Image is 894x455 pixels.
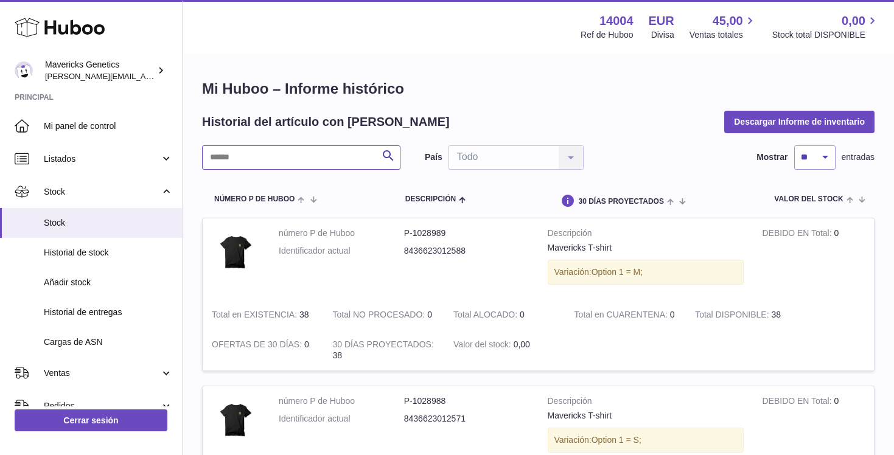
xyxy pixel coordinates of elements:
[202,114,450,130] h2: Historial del artículo con [PERSON_NAME]
[651,29,674,41] div: Divisa
[44,217,173,229] span: Stock
[324,300,445,330] td: 0
[44,336,173,348] span: Cargas de ASN
[212,310,299,322] strong: Total en EXISTENCIA
[724,111,875,133] button: Descargar Informe de inventario
[453,339,514,352] strong: Valor del stock
[592,435,641,445] span: Option 1 = S;
[44,153,160,165] span: Listados
[404,245,529,257] dd: 8436623012588
[772,29,879,41] span: Stock total DISPONIBLE
[45,59,155,82] div: Mavericks Genetics
[753,218,874,300] td: 0
[44,247,173,259] span: Historial de stock
[44,277,173,288] span: Añadir stock
[44,307,173,318] span: Historial de entregas
[842,151,875,163] span: entradas
[548,227,744,242] strong: Descripción
[774,195,843,203] span: Valor del stock
[404,413,529,425] dd: 8436623012571
[514,339,530,349] span: 0,00
[592,267,643,277] span: Option 1 = M;
[214,195,295,203] span: número P de Huboo
[212,339,304,352] strong: OFERTAS DE 30 DÍAS
[842,13,865,29] span: 0,00
[548,260,744,285] div: Variación:
[772,13,879,41] a: 0,00 Stock total DISPONIBLE
[333,339,434,352] strong: 30 DÍAS PROYECTADOS
[548,242,744,254] div: Mavericks T-shirt
[690,29,757,41] span: Ventas totales
[762,228,834,241] strong: DEBIDO EN Total
[548,395,744,410] strong: Descripción
[686,300,807,330] td: 38
[45,71,244,81] span: [PERSON_NAME][EMAIL_ADDRESS][DOMAIN_NAME]
[44,186,160,198] span: Stock
[44,120,173,132] span: Mi panel de control
[279,227,404,239] dt: número P de Huboo
[695,310,771,322] strong: Total DISPONIBLE
[212,227,260,276] img: product image
[649,13,674,29] strong: EUR
[444,300,565,330] td: 0
[578,198,663,206] span: 30 DÍAS PROYECTADOS
[404,227,529,239] dd: P-1028989
[599,13,634,29] strong: 14004
[690,13,757,41] a: 45,00 Ventas totales
[15,61,33,80] img: pablo@mavericksgenetics.com
[279,245,404,257] dt: Identificador actual
[425,151,442,163] label: País
[453,310,520,322] strong: Total ALOCADO
[279,413,404,425] dt: Identificador actual
[44,367,160,379] span: Ventas
[713,13,743,29] span: 45,00
[203,330,324,371] td: 0
[756,151,787,163] label: Mostrar
[15,409,167,431] a: Cerrar sesión
[548,428,744,453] div: Variación:
[581,29,633,41] div: Ref de Huboo
[762,396,834,409] strong: DEBIDO EN Total
[333,310,428,322] strong: Total NO PROCESADO
[324,330,445,371] td: 38
[212,395,260,444] img: product image
[279,395,404,407] dt: número P de Huboo
[203,300,324,330] td: 38
[574,310,670,322] strong: Total en CUARENTENA
[44,400,160,412] span: Pedidos
[548,410,744,422] div: Mavericks T-shirt
[670,310,675,319] span: 0
[405,195,456,203] span: Descripción
[202,79,875,99] h1: Mi Huboo – Informe histórico
[404,395,529,407] dd: P-1028988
